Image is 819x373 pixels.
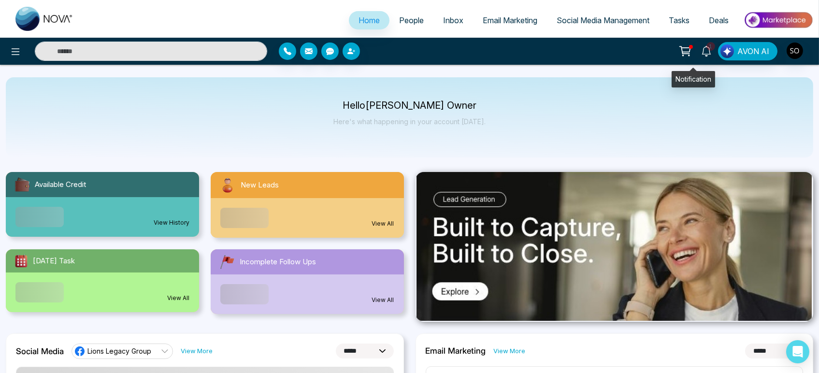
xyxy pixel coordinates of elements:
span: AVON AI [737,45,769,57]
span: Home [359,15,380,25]
button: AVON AI [718,42,777,60]
span: Lions Legacy Group [87,346,151,356]
span: New Leads [241,180,279,191]
a: Email Marketing [473,11,547,29]
h2: Email Marketing [426,346,486,356]
img: Nova CRM Logo [15,7,73,31]
span: People [399,15,424,25]
img: Lead Flow [720,44,734,58]
a: Deals [699,11,738,29]
span: Incomplete Follow Ups [240,257,316,268]
img: availableCredit.svg [14,176,31,193]
span: Social Media Management [557,15,649,25]
a: View All [372,219,394,228]
a: Inbox [433,11,473,29]
a: Tasks [659,11,699,29]
span: Tasks [669,15,690,25]
span: Email Marketing [483,15,537,25]
img: Market-place.gif [743,9,813,31]
p: Hello [PERSON_NAME] Owner [333,101,486,110]
span: Inbox [443,15,463,25]
p: Here's what happening in your account [DATE]. [333,117,486,126]
span: [DATE] Task [33,256,75,267]
span: 1 [706,42,715,51]
a: Social Media Management [547,11,659,29]
h2: Social Media [16,346,64,356]
img: . [417,172,812,321]
img: User Avatar [787,43,803,59]
img: newLeads.svg [218,176,237,194]
div: Open Intercom Messenger [786,340,809,363]
span: Available Credit [35,179,86,190]
a: Home [349,11,389,29]
img: followUps.svg [218,253,236,271]
a: View All [167,294,189,302]
a: New LeadsView All [205,172,410,238]
a: View More [494,346,526,356]
a: People [389,11,433,29]
div: Notification [672,71,715,87]
a: View More [181,346,213,356]
a: View History [154,218,189,227]
span: Deals [709,15,729,25]
a: View All [372,296,394,304]
a: Incomplete Follow UpsView All [205,249,410,314]
a: 1 [695,42,718,59]
img: todayTask.svg [14,253,29,269]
